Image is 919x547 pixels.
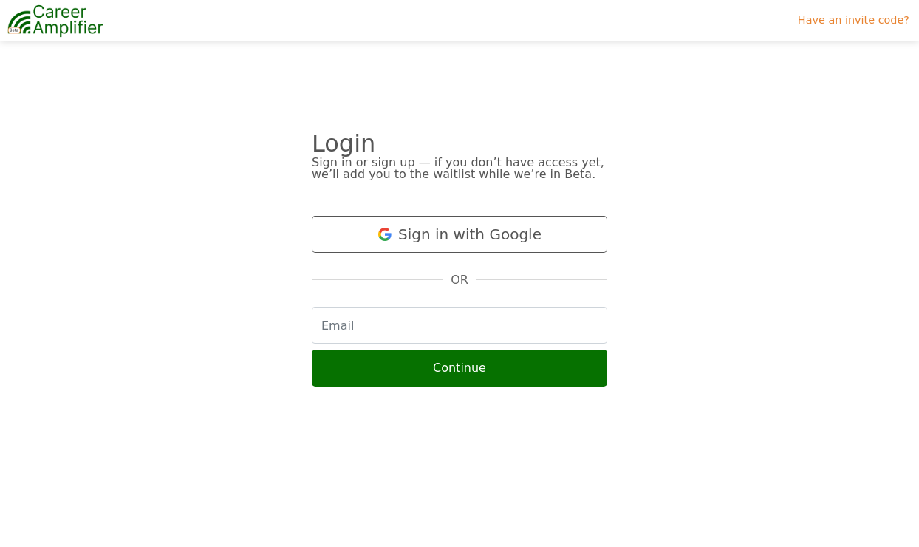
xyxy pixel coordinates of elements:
[7,2,103,39] img: career-amplifier-logo.png
[312,307,607,344] input: Email
[312,157,607,180] div: Sign in or sign up — if you don’t have access yet, we’ll add you to the waitlist while we’re in B...
[312,216,607,253] button: Sign in with Google
[451,271,468,289] span: OR
[312,137,607,149] div: Login
[312,350,607,387] button: Continue
[792,7,915,35] a: Have an invite code?
[377,227,392,242] img: Google logo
